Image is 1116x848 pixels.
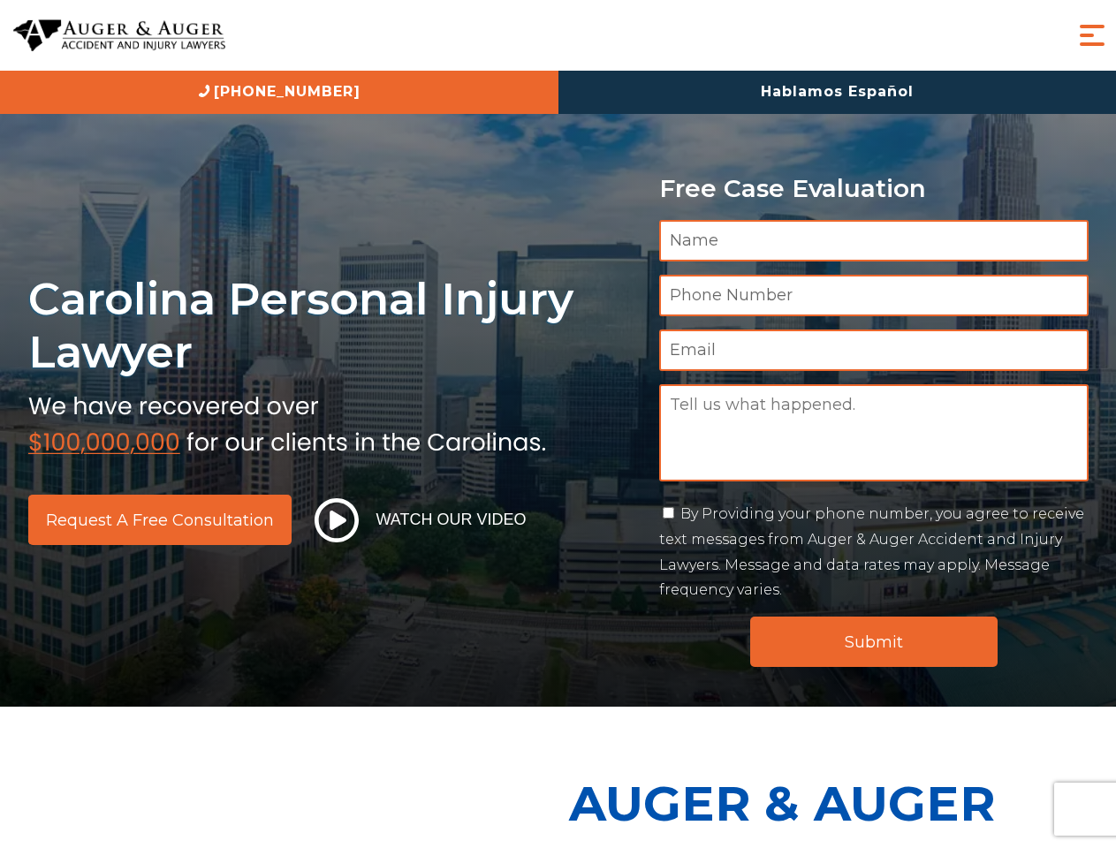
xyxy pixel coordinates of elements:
input: Phone Number [659,275,1089,316]
button: Watch Our Video [309,497,532,543]
p: Free Case Evaluation [659,175,1089,202]
input: Submit [750,617,998,667]
button: Menu [1074,18,1110,53]
input: Name [659,220,1089,261]
a: Request a Free Consultation [28,495,292,545]
img: sub text [28,388,546,455]
h1: Carolina Personal Injury Lawyer [28,272,638,379]
input: Email [659,329,1089,371]
img: Auger & Auger Accident and Injury Lawyers Logo [13,19,225,52]
span: Request a Free Consultation [46,512,274,528]
label: By Providing your phone number, you agree to receive text messages from Auger & Auger Accident an... [659,505,1084,598]
p: Auger & Auger [569,760,1106,847]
